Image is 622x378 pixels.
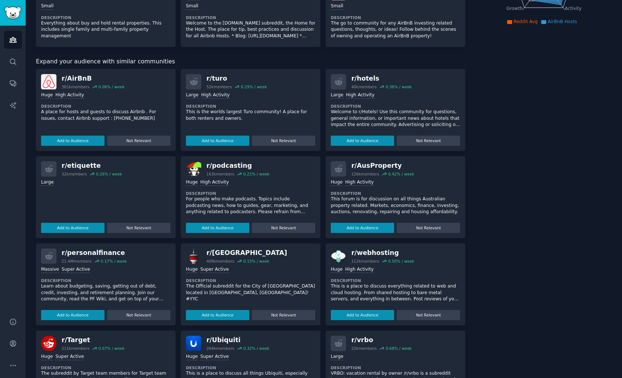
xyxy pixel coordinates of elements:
div: 264k members [206,346,234,351]
div: 0.21 % / week [243,171,269,177]
button: Add to Audience [331,136,394,146]
div: High Activity [345,266,373,273]
div: 0.15 % / week [243,259,269,264]
div: High Activity [55,92,84,99]
button: Not Relevant [252,136,315,146]
div: r/ [GEOGRAPHIC_DATA] [206,248,287,257]
div: 22k members [351,346,376,351]
p: Learn about budgeting, saving, getting out of debt, credit, investing, and retirement planning. J... [41,283,170,303]
tspan: Activity [565,6,582,11]
div: 0.42 % / week [388,171,414,177]
dt: Description [331,365,460,370]
dt: Description [331,15,460,20]
div: r/ webhosting [351,248,414,257]
div: High Activity [346,92,375,99]
span: AirBnB Hosts [548,19,577,24]
dt: Description [186,15,315,20]
div: r/ personalfinance [62,248,127,257]
div: High Activity [200,179,229,186]
div: 0.50 % / week [388,259,414,264]
dt: Description [41,104,170,109]
div: 211k members [62,346,89,351]
div: Super Active [200,353,229,360]
img: AirBnB [41,74,56,89]
button: Add to Audience [186,223,249,233]
dt: Description [331,278,460,283]
div: 409k members [206,259,234,264]
p: For people who make podcasts. Topics include podcasting news, how to guides, gear, marketing, and... [186,196,315,215]
img: webhosting [331,248,346,264]
span: Reddit Avg [514,19,538,24]
button: Add to Audience [331,310,394,320]
div: 126k members [351,171,379,177]
dt: Description [186,278,315,283]
div: 52k members [206,84,232,89]
img: Target [41,336,56,351]
dt: Description [186,104,315,109]
button: Not Relevant [252,223,315,233]
div: Small [186,3,198,10]
p: Everything about buy and hold rental properties. This includes single family and multi-family pro... [41,20,170,40]
div: 0.68 % / week [386,346,412,351]
dt: Description [41,278,170,283]
button: Add to Audience [331,223,394,233]
span: Expand your audience with similar communities [36,57,175,66]
div: High Activity [345,179,373,186]
button: Not Relevant [107,136,170,146]
div: 21.4M members [62,259,92,264]
div: 0.07 % / week [98,346,124,351]
div: r/ vrbo [351,336,412,345]
p: This is the worlds largest Turo community! A place for both renters and owners. [186,109,315,122]
img: GummySearch logo [4,7,21,19]
button: Add to Audience [41,310,104,320]
div: r/ Target [62,336,125,345]
div: High Activity [201,92,230,99]
div: Huge [41,92,53,99]
div: Super Active [200,266,229,273]
div: Huge [186,266,198,273]
p: The Official subreddit for the City of [GEOGRAPHIC_DATA] located in [GEOGRAPHIC_DATA], [GEOGRAPHI... [186,283,315,303]
div: r/ podcasting [206,161,269,170]
dt: Description [186,365,315,370]
button: Not Relevant [397,223,460,233]
p: Welcome to r/Hotels! Use this community for questions, general information, or important news abo... [331,109,460,128]
dt: Description [186,191,315,196]
button: Add to Audience [41,223,104,233]
div: Super Active [55,353,84,360]
div: r/ Ubiquiti [206,336,269,345]
button: Not Relevant [107,223,170,233]
div: 0.29 % / week [241,84,267,89]
div: r/ AirBnB [62,74,125,83]
img: Ubiquiti [186,336,201,351]
dt: Description [41,365,170,370]
img: podcasting [186,161,201,177]
p: This forum is for discussion on all things Australian property related. Markets, economics, finan... [331,196,460,215]
div: Massive [41,266,59,273]
div: r/ hotels [351,74,412,83]
div: 40k members [351,84,376,89]
div: 32k members [62,171,87,177]
div: Huge [41,353,53,360]
dt: Description [41,15,170,20]
button: Add to Audience [41,136,104,146]
div: r/ AusProperty [351,161,414,170]
div: 112k members [351,259,379,264]
button: Not Relevant [397,136,460,146]
dt: Description [331,104,460,109]
div: 0.32 % / week [243,346,269,351]
div: Large [331,353,343,360]
div: Small [331,3,343,10]
div: 0.26 % / week [96,171,122,177]
div: r/ etiquette [62,161,122,170]
tspan: Growth [506,6,522,11]
button: Add to Audience [186,136,249,146]
p: A place for hosts and guests to discuss Airbnb . For issues, contact Airbnb support : [PHONE_NUMBER] [41,109,170,122]
div: 381k members [62,84,89,89]
div: Huge [331,179,342,186]
div: Huge [186,179,198,186]
img: Calgary [186,248,201,264]
div: Large [331,92,343,99]
button: Not Relevant [397,310,460,320]
div: Huge [331,266,342,273]
div: Super Active [62,266,90,273]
